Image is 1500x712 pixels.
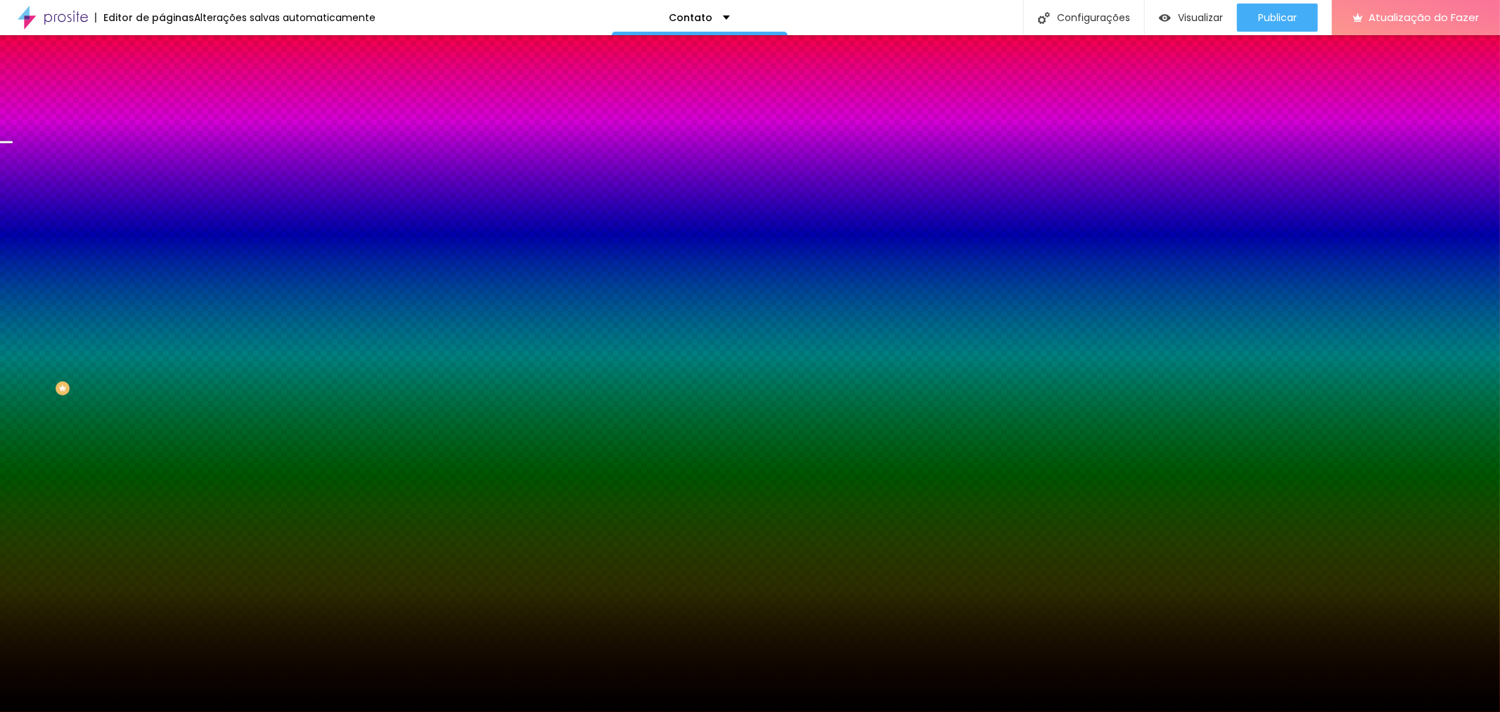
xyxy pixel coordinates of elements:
button: Publicar [1237,4,1318,32]
font: Alterações salvas automaticamente [194,11,376,25]
font: Publicar [1258,11,1297,25]
font: Configurações [1057,11,1130,25]
button: Visualizar [1145,4,1237,32]
img: view-1.svg [1159,12,1171,24]
font: Atualização do Fazer [1368,10,1479,25]
font: Visualizar [1178,11,1223,25]
img: Ícone [1038,12,1050,24]
font: Contato [669,11,712,25]
font: Editor de páginas [103,11,194,25]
